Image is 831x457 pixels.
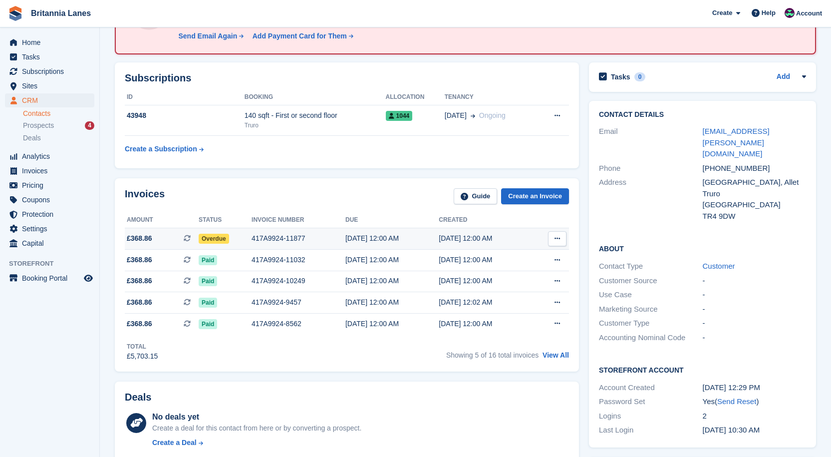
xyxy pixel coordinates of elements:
span: 1044 [386,111,413,121]
span: £368.86 [127,276,152,286]
div: - [703,275,807,287]
span: Showing 5 of 16 total invoices [446,351,539,359]
span: Paid [199,319,217,329]
a: Create an Invoice [501,188,569,205]
div: 140 sqft - First or second floor [245,110,386,121]
div: Create a Deal [152,438,197,448]
a: menu [5,35,94,49]
div: [DATE] 12:00 AM [439,233,532,244]
span: CRM [22,93,82,107]
div: 43948 [125,110,245,121]
a: Customer [703,262,735,270]
div: [DATE] 12:02 AM [439,297,532,308]
span: Subscriptions [22,64,82,78]
div: Customer Type [599,318,703,329]
div: [DATE] 12:00 AM [439,319,532,329]
th: Amount [125,212,199,228]
a: Prospects 4 [23,120,94,131]
a: Britannia Lanes [27,5,95,21]
a: [EMAIL_ADDRESS][PERSON_NAME][DOMAIN_NAME] [703,127,770,158]
div: - [703,318,807,329]
div: Total [127,342,158,351]
div: Create a Subscription [125,144,197,154]
div: 2 [703,411,807,422]
a: menu [5,271,94,285]
div: Yes [703,396,807,408]
a: menu [5,50,94,64]
time: 2024-06-24 09:30:54 UTC [703,426,760,434]
span: Help [762,8,776,18]
a: menu [5,79,94,93]
div: Phone [599,163,703,174]
div: [DATE] 12:00 AM [345,297,439,308]
a: menu [5,149,94,163]
a: Create a Deal [152,438,361,448]
th: Booking [245,89,386,105]
th: Invoice number [252,212,345,228]
div: Create a deal for this contact from here or by converting a prospect. [152,423,361,434]
span: Ongoing [479,111,506,119]
span: Sites [22,79,82,93]
a: Create a Subscription [125,140,204,158]
a: Contacts [23,109,94,118]
div: Last Login [599,425,703,436]
div: Password Set [599,396,703,408]
div: 417A9924-10249 [252,276,345,286]
span: Account [796,8,822,18]
a: menu [5,236,94,250]
div: [DATE] 12:00 AM [439,255,532,265]
span: Storefront [9,259,99,269]
div: Email [599,126,703,160]
span: Protection [22,207,82,221]
span: £368.86 [127,233,152,244]
span: Analytics [22,149,82,163]
div: TR4 9DW [703,211,807,222]
h2: Deals [125,392,151,403]
th: Tenancy [445,89,538,105]
div: Contact Type [599,261,703,272]
a: Guide [454,188,498,205]
div: - [703,304,807,315]
div: 417A9924-9457 [252,297,345,308]
span: Capital [22,236,82,250]
th: Status [199,212,252,228]
a: menu [5,93,94,107]
h2: Subscriptions [125,72,569,84]
img: stora-icon-8386f47178a22dfd0bd8f6a31ec36ba5ce8667c1dd55bd0f319d3a0aa187defe.svg [8,6,23,21]
span: [DATE] [445,110,467,121]
a: menu [5,193,94,207]
h2: About [599,243,806,253]
div: No deals yet [152,411,361,423]
div: [PHONE_NUMBER] [703,163,807,174]
span: Paid [199,255,217,265]
span: Deals [23,133,41,143]
h2: Invoices [125,188,165,205]
span: Booking Portal [22,271,82,285]
div: Logins [599,411,703,422]
div: Customer Source [599,275,703,287]
div: 4 [85,121,94,130]
span: Paid [199,298,217,308]
th: Allocation [386,89,445,105]
th: Created [439,212,532,228]
span: £368.86 [127,255,152,265]
div: - [703,289,807,301]
span: Prospects [23,121,54,130]
div: Add Payment Card for Them [253,31,347,41]
a: View All [543,351,569,359]
div: 417A9924-11032 [252,255,345,265]
a: Add [777,71,790,83]
a: menu [5,207,94,221]
a: Deals [23,133,94,143]
span: Overdue [199,234,229,244]
a: Add Payment Card for Them [249,31,354,41]
div: 417A9924-8562 [252,319,345,329]
div: Accounting Nominal Code [599,332,703,344]
div: [GEOGRAPHIC_DATA] [703,199,807,211]
a: Preview store [82,272,94,284]
div: - [703,332,807,344]
h2: Tasks [611,72,630,81]
span: Invoices [22,164,82,178]
div: Marketing Source [599,304,703,315]
img: Kirsty Miles [785,8,795,18]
